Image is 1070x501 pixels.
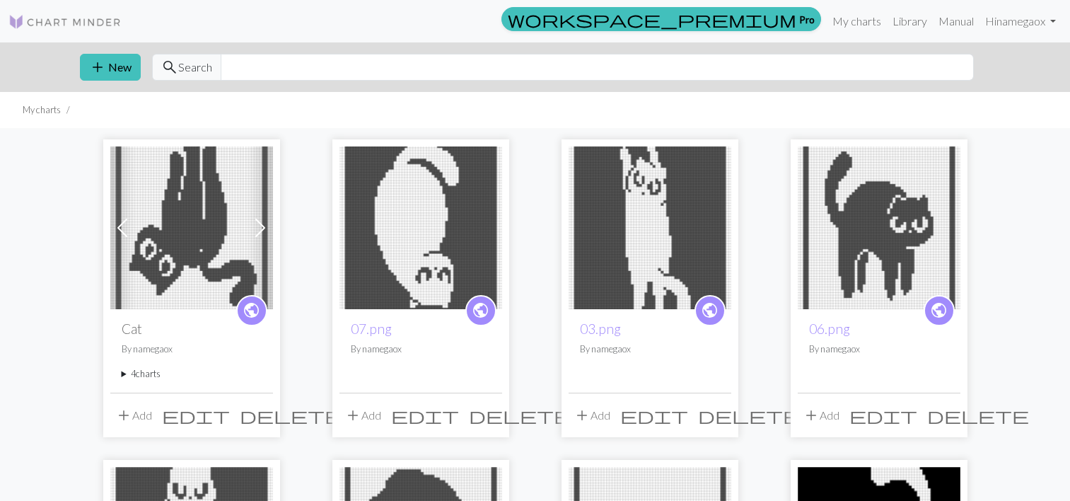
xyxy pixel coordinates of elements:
button: Edit [157,402,235,429]
p: By namegaox [122,342,262,356]
a: public [465,295,496,326]
img: Logo [8,13,122,30]
button: Edit [844,402,922,429]
a: 07.png [339,219,502,233]
span: search [161,57,178,77]
a: 03.png [580,321,621,337]
img: 06.png [798,146,960,309]
i: Edit [620,407,688,424]
button: New [80,54,141,81]
a: public [236,295,267,326]
button: Delete [922,402,1034,429]
a: 06.png [809,321,850,337]
button: Add [798,402,844,429]
i: public [930,296,948,325]
span: edit [162,405,230,425]
img: 08 [110,146,273,309]
span: delete [469,405,571,425]
button: Edit [386,402,464,429]
span: add [803,405,820,425]
a: 07.png [351,321,392,337]
span: delete [927,405,1029,425]
a: Manual [933,7,979,35]
a: 08 [110,219,273,233]
button: Add [339,402,386,429]
a: 03.png [569,219,731,233]
span: add [574,405,591,425]
a: Hinamegaox [979,7,1062,35]
a: Library [887,7,933,35]
button: Add [569,402,615,429]
button: Delete [235,402,347,429]
h2: Cat [122,321,262,337]
span: edit [849,405,917,425]
button: Delete [464,402,576,429]
summary: 4charts [122,367,262,381]
span: add [115,405,132,425]
a: public [924,295,955,326]
i: Edit [391,407,459,424]
a: My charts [827,7,887,35]
span: Search [178,59,212,76]
i: public [701,296,719,325]
span: edit [391,405,459,425]
p: By namegaox [580,342,720,356]
p: By namegaox [351,342,491,356]
span: workspace_premium [508,9,796,29]
a: public [694,295,726,326]
i: Edit [849,407,917,424]
button: Add [110,402,157,429]
span: delete [698,405,800,425]
span: edit [620,405,688,425]
i: Edit [162,407,230,424]
a: Pro [501,7,821,31]
span: public [701,299,719,321]
p: By namegaox [809,342,949,356]
img: 03.png [569,146,731,309]
span: delete [240,405,342,425]
a: 06.png [798,219,960,233]
span: public [243,299,260,321]
button: Edit [615,402,693,429]
span: add [344,405,361,425]
li: My charts [23,103,61,117]
button: Delete [693,402,805,429]
i: public [243,296,260,325]
span: public [472,299,489,321]
img: 07.png [339,146,502,309]
i: public [472,296,489,325]
span: add [89,57,106,77]
span: public [930,299,948,321]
